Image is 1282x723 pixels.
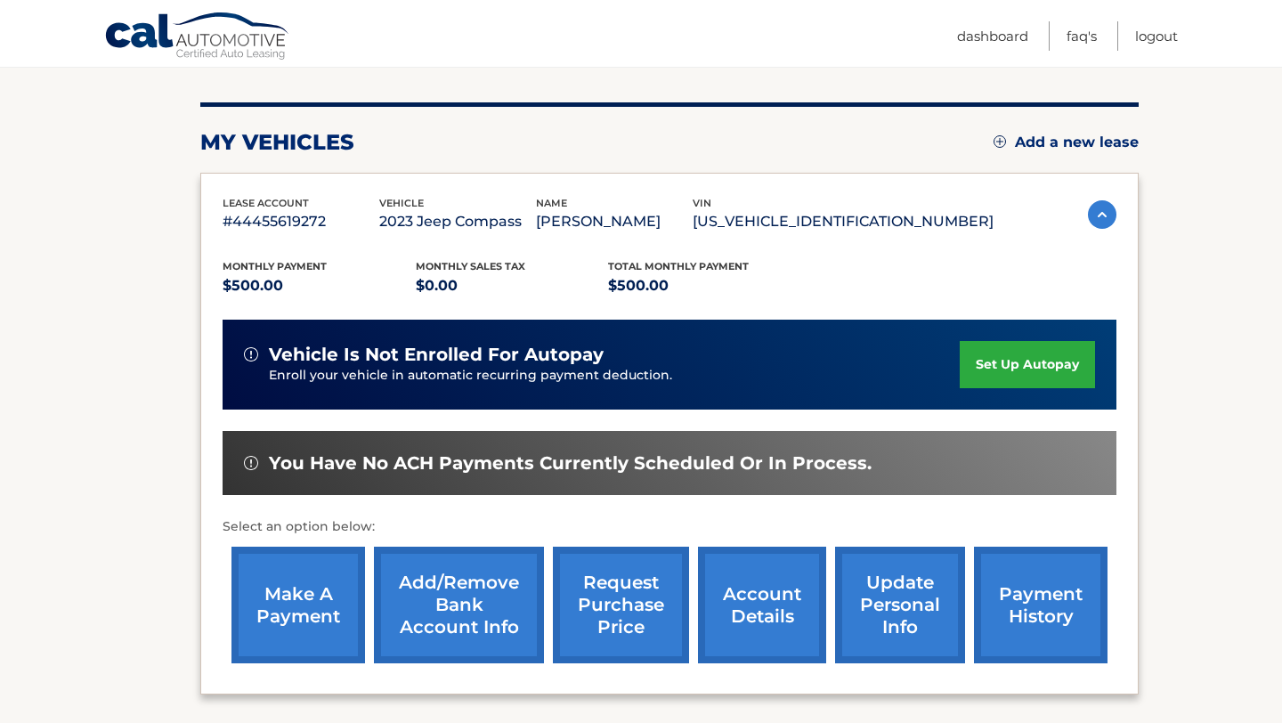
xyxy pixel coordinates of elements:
[244,347,258,361] img: alert-white.svg
[553,547,689,663] a: request purchase price
[698,547,826,663] a: account details
[223,516,1116,538] p: Select an option below:
[231,547,365,663] a: make a payment
[994,134,1139,151] a: Add a new lease
[536,209,693,234] p: [PERSON_NAME]
[374,547,544,663] a: Add/Remove bank account info
[223,260,327,272] span: Monthly Payment
[223,197,309,209] span: lease account
[994,135,1006,148] img: add.svg
[1135,21,1178,51] a: Logout
[269,344,604,366] span: vehicle is not enrolled for autopay
[104,12,291,63] a: Cal Automotive
[223,209,379,234] p: #44455619272
[200,129,354,156] h2: my vehicles
[379,209,536,234] p: 2023 Jeep Compass
[1067,21,1097,51] a: FAQ's
[608,260,749,272] span: Total Monthly Payment
[957,21,1028,51] a: Dashboard
[269,366,960,386] p: Enroll your vehicle in automatic recurring payment deduction.
[835,547,965,663] a: update personal info
[693,209,994,234] p: [US_VEHICLE_IDENTIFICATION_NUMBER]
[1088,200,1116,229] img: accordion-active.svg
[244,456,258,470] img: alert-white.svg
[974,547,1108,663] a: payment history
[536,197,567,209] span: name
[416,273,609,298] p: $0.00
[269,452,872,475] span: You have no ACH payments currently scheduled or in process.
[223,273,416,298] p: $500.00
[693,197,711,209] span: vin
[608,273,801,298] p: $500.00
[960,341,1095,388] a: set up autopay
[379,197,424,209] span: vehicle
[416,260,525,272] span: Monthly sales Tax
